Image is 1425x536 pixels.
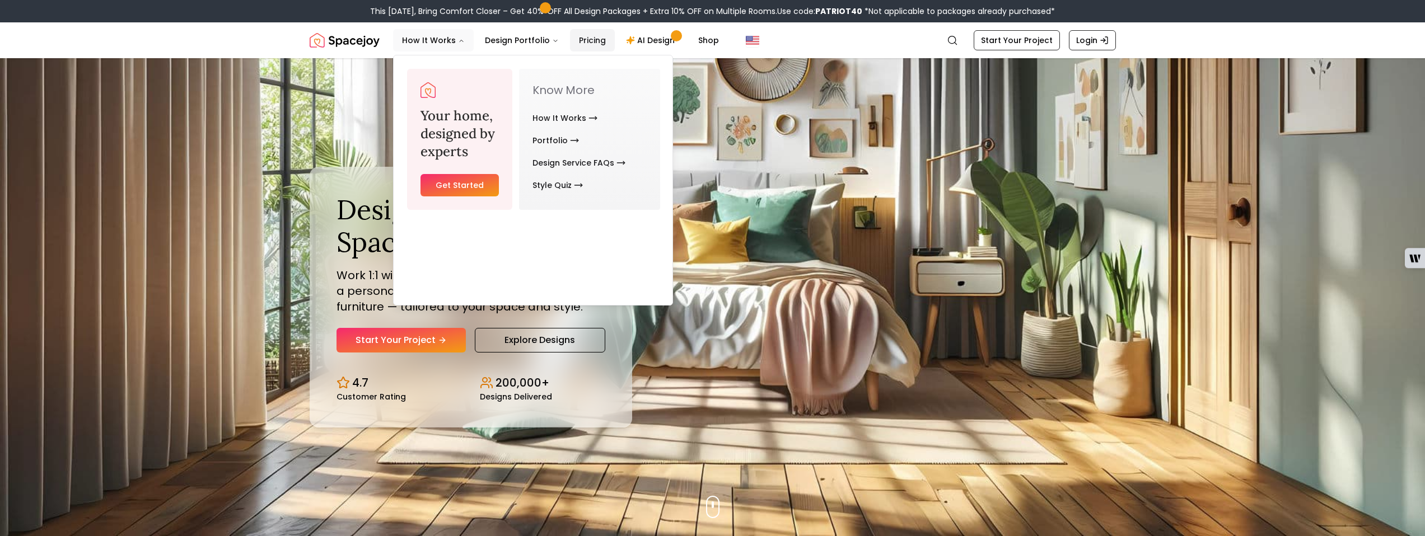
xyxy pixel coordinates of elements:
[496,375,549,391] p: 200,000+
[337,393,406,401] small: Customer Rating
[974,30,1060,50] a: Start Your Project
[421,82,436,98] a: Spacejoy
[1069,30,1116,50] a: Login
[337,328,466,352] a: Start Your Project
[815,6,862,17] b: PATRIOT40
[421,174,499,196] a: Get Started
[421,107,499,161] h3: Your home, designed by experts
[570,29,615,51] a: Pricing
[532,174,583,196] a: Style Quiz
[337,194,605,258] h1: Design Your Dream Space Online
[532,129,579,152] a: Portfolio
[370,6,1055,17] div: This [DATE], Bring Comfort Closer – Get 40% OFF All Design Packages + Extra 10% OFF on Multiple R...
[394,55,674,223] div: How It Works
[337,366,605,401] div: Design stats
[421,82,436,98] img: Spacejoy Logo
[532,82,646,98] p: Know More
[393,29,728,51] nav: Main
[689,29,728,51] a: Shop
[310,29,380,51] a: Spacejoy
[746,34,759,47] img: United States
[310,29,380,51] img: Spacejoy Logo
[352,375,368,391] p: 4.7
[310,22,1116,58] nav: Global
[476,29,568,51] button: Design Portfolio
[617,29,687,51] a: AI Design
[480,393,552,401] small: Designs Delivered
[337,267,605,314] p: Work 1:1 with expert interior designers to create a personalized design, complete with curated fu...
[393,29,474,51] button: How It Works
[862,6,1055,17] span: *Not applicable to packages already purchased*
[475,328,605,352] a: Explore Designs
[532,107,597,129] a: How It Works
[532,152,625,174] a: Design Service FAQs
[777,6,862,17] span: Use code:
